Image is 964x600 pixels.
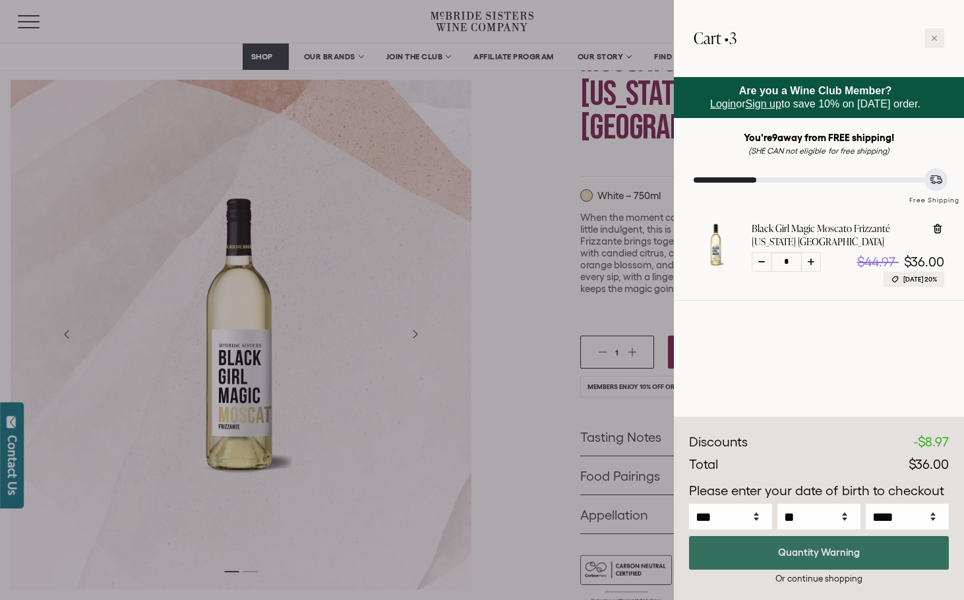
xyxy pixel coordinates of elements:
[689,481,949,501] p: Please enter your date of birth to checkout
[914,433,949,452] div: -
[689,536,949,570] button: Quantity Warning
[909,457,949,471] span: $36.00
[752,222,921,249] a: Black Girl Magic Moscato Frizzanté [US_STATE] [GEOGRAPHIC_DATA]
[746,98,781,109] a: Sign up
[744,132,895,143] strong: You're away from FREE shipping!
[694,20,737,57] h2: Cart •
[694,255,738,270] a: Black Girl Magic Moscato Frizzanté California NV
[710,85,920,109] span: or to save 10% on [DATE] order.
[689,433,748,452] div: Discounts
[772,132,777,143] span: 9
[905,183,964,206] div: Free Shipping
[857,255,895,269] span: $44.97
[903,274,937,284] span: [DATE] 20%
[710,98,736,109] a: Login
[689,455,718,475] div: Total
[748,146,889,155] em: (SHE CAN not eligible for free shipping)
[904,255,944,269] span: $36.00
[739,85,892,96] strong: Are you a Wine Club Member?
[918,435,949,449] span: $8.97
[729,27,737,49] span: 3
[689,572,949,585] div: Or continue shopping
